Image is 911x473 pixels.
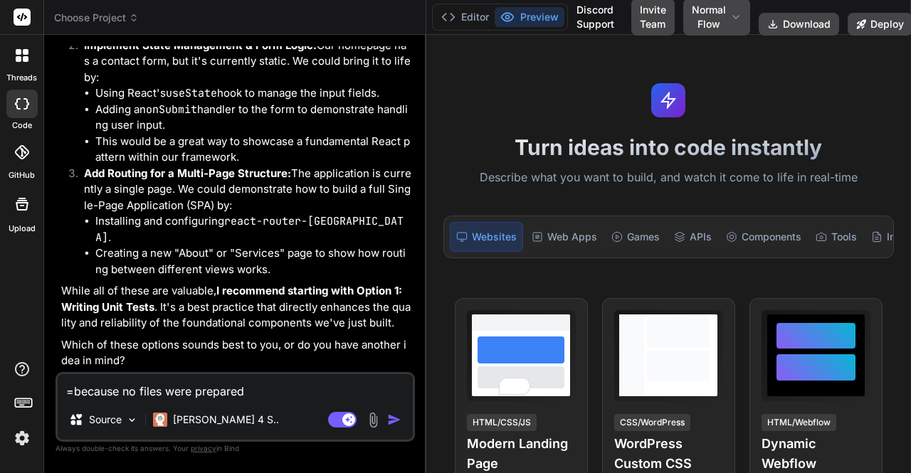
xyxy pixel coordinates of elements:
[95,214,404,245] code: react-router-[GEOGRAPHIC_DATA]
[762,414,836,431] div: HTML/Webflow
[95,245,412,277] li: Creating a new "About" or "Services" page to show how routing between different views works.
[126,414,138,426] img: Pick Models
[467,414,537,431] div: HTML/CSS/JS
[61,284,405,314] strong: I recommend starting with Option 1: Writing Unit Tests
[153,413,167,427] img: Claude 4 Sonnet
[614,414,690,431] div: CSS/WordPress
[436,7,495,27] button: Editor
[810,222,863,252] div: Tools
[606,222,665,252] div: Games
[84,38,317,52] strong: Implement State Management & Form Logic:
[173,413,279,427] p: [PERSON_NAME] 4 S..
[84,166,412,214] p: The application is currently a single page. We could demonstrate how to build a full Single-Page ...
[191,444,216,452] span: privacy
[9,223,36,235] label: Upload
[61,283,412,331] p: While all of these are valuable, . It's a best practice that directly enhances the quality and re...
[95,102,412,134] li: Adding an handler to the form to demonstrate handling user input.
[692,3,726,31] span: Normal Flow
[95,85,412,102] li: Using React's hook to manage the input fields.
[56,442,415,455] p: Always double-check its answers. Your in Bind
[495,7,564,27] button: Preview
[365,412,381,428] img: attachment
[759,13,839,36] button: Download
[720,222,807,252] div: Components
[450,222,523,252] div: Websites
[146,102,197,117] code: onSubmit
[9,169,35,181] label: GitHub
[95,213,412,245] li: Installing and configuring .
[387,413,401,427] img: icon
[668,222,717,252] div: APIs
[89,413,122,427] p: Source
[84,38,412,86] p: Our homepage has a contact form, but it's currently static. We could bring it to life by:
[10,426,34,450] img: settings
[95,134,412,166] li: This would be a great way to showcase a fundamental React pattern within our framework.
[12,119,32,132] label: code
[435,169,902,187] p: Describe what you want to build, and watch it come to life in real-time
[435,134,902,160] h1: Turn ideas into code instantly
[54,11,139,25] span: Choose Project
[58,374,413,400] textarea: To enrich screen reader interactions, please activate Accessibility in Grammarly extension settings
[166,86,217,100] code: useState
[84,166,291,180] strong: Add Routing for a Multi-Page Structure:
[6,72,37,84] label: threads
[61,337,412,369] p: Which of these options sounds best to you, or do you have another idea in mind?
[526,222,603,252] div: Web Apps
